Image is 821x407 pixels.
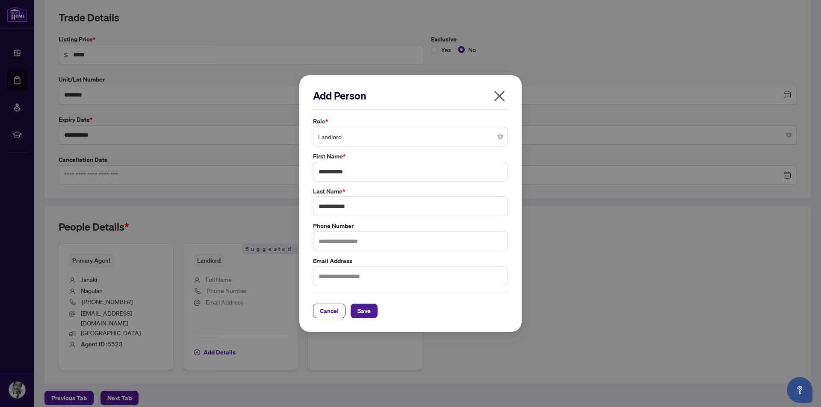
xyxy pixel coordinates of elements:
span: Cancel [320,304,339,318]
button: Open asap [787,377,812,403]
span: Save [357,304,371,318]
button: Save [351,304,378,318]
label: First Name [313,152,508,161]
span: close-circle [498,134,503,139]
label: Role [313,117,508,126]
label: Last Name [313,187,508,196]
h2: Add Person [313,89,508,102]
label: Phone Number [313,221,508,231]
span: Landlord [318,129,503,145]
span: close [493,89,506,103]
label: Email Address [313,256,508,266]
button: Cancel [313,304,346,318]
